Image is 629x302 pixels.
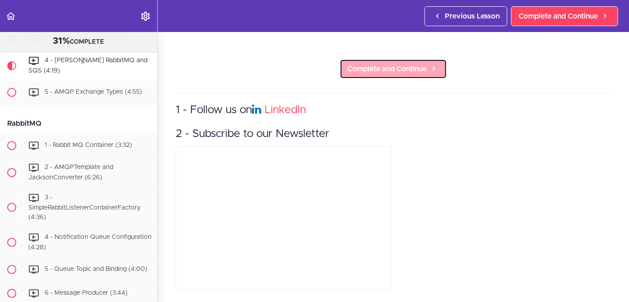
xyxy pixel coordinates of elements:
[11,36,146,47] div: COMPLETE
[340,59,447,79] a: Complete and Continue
[28,234,151,251] span: 4 - Notification Queue Configuration (4:28)
[45,290,128,296] span: 6 - Message Producer (3:44)
[140,11,151,22] svg: Settings Menu
[5,11,16,22] svg: Back to course curriculum
[519,11,598,22] span: Complete and Continue
[176,103,611,118] h3: 1 - Follow us on
[45,89,142,95] span: 5 - AMQP Exchange Types (4:55)
[347,64,427,74] span: Complete and Continue
[176,127,611,142] h3: 2 - Subscribe to our Newsletter
[264,105,306,115] a: LinkedIn
[45,266,147,272] span: 5 - Queue Topic and Binding (4:00)
[28,164,113,181] span: 2 - AMQPTemplate and JacksonConverter (6:26)
[511,6,618,26] a: Complete and Continue
[53,37,70,46] span: 31%
[45,142,132,148] span: 1 - Rabbit MQ Container (3:32)
[28,194,141,220] span: 3 - SimpleRabbitListenerContainerFactory (4:36)
[28,57,147,74] span: 4 - [PERSON_NAME] RabbitMQ and SQS (4:19)
[424,6,507,26] a: Previous Lesson
[445,11,500,22] span: Previous Lesson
